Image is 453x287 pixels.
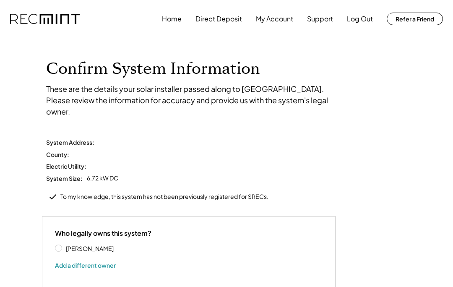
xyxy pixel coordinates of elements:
div: To my knowledge, this system has not been previously registered for SRECs. [60,193,268,201]
div: These are the details your solar installer passed along to [GEOGRAPHIC_DATA]. Please review the i... [46,83,340,117]
button: Refer a Friend [387,13,443,25]
div: System Address: [46,138,94,146]
h1: Confirm System Information [46,59,407,79]
div: Who legally owns this system? [55,229,151,238]
button: My Account [256,10,293,27]
button: Log Out [347,10,373,27]
label: [PERSON_NAME] [63,245,139,251]
div: 6.72 kW DC [87,174,118,183]
img: recmint-logotype%403x.png [10,14,80,24]
div: System Size: [46,175,83,182]
button: Home [162,10,182,27]
button: Direct Deposit [195,10,242,27]
button: Add a different owner [55,259,116,271]
button: Support [307,10,333,27]
div: Electric Utility: [46,162,86,170]
div: County: [46,151,69,158]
